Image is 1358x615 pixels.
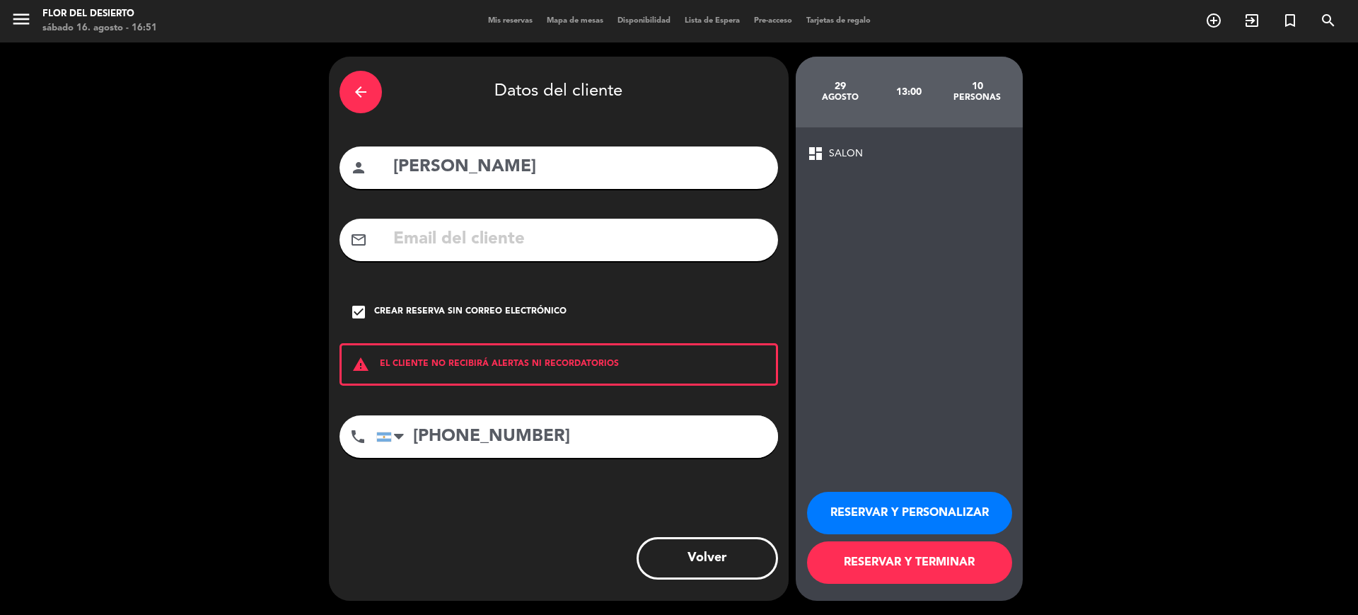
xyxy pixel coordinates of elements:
span: Lista de Espera [678,17,747,25]
i: add_circle_outline [1205,12,1222,29]
span: SALON [829,146,863,162]
input: Email del cliente [392,225,767,254]
div: FLOR DEL DESIERTO [42,7,157,21]
span: Pre-acceso [747,17,799,25]
i: person [350,159,367,176]
div: Argentina: +54 [377,416,410,457]
span: Disponibilidad [610,17,678,25]
button: RESERVAR Y PERSONALIZAR [807,492,1012,534]
span: Mapa de mesas [540,17,610,25]
i: check_box [350,304,367,321]
i: turned_in_not [1282,12,1299,29]
input: Nombre del cliente [392,153,767,182]
span: Mis reservas [481,17,540,25]
i: search [1320,12,1337,29]
button: menu [11,8,32,35]
div: personas [943,92,1011,103]
i: exit_to_app [1243,12,1260,29]
button: Volver [637,537,778,580]
div: 29 [806,81,875,92]
div: 13:00 [874,67,943,117]
i: phone [349,428,366,445]
i: warning [342,356,380,373]
div: Crear reserva sin correo electrónico [374,305,567,319]
div: sábado 16. agosto - 16:51 [42,21,157,35]
div: Datos del cliente [339,67,778,117]
div: agosto [806,92,875,103]
div: EL CLIENTE NO RECIBIRÁ ALERTAS NI RECORDATORIOS [339,343,778,386]
i: arrow_back [352,84,369,100]
span: Tarjetas de regalo [799,17,878,25]
i: mail_outline [350,231,367,248]
button: RESERVAR Y TERMINAR [807,541,1012,584]
i: menu [11,8,32,30]
span: dashboard [807,145,824,162]
div: 10 [943,81,1011,92]
input: Número de teléfono... [376,415,778,458]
